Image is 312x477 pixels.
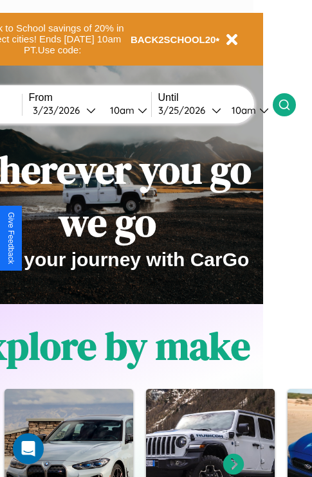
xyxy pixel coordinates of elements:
div: 3 / 23 / 2026 [33,104,86,116]
button: 3/23/2026 [29,104,100,117]
div: 3 / 25 / 2026 [158,104,212,116]
div: 10am [104,104,138,116]
label: From [29,92,151,104]
div: Give Feedback [6,212,15,264]
label: Until [158,92,273,104]
button: 10am [100,104,151,117]
div: Open Intercom Messenger [13,433,44,464]
b: BACK2SCHOOL20 [131,34,216,45]
button: 10am [221,104,273,117]
div: 10am [225,104,259,116]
